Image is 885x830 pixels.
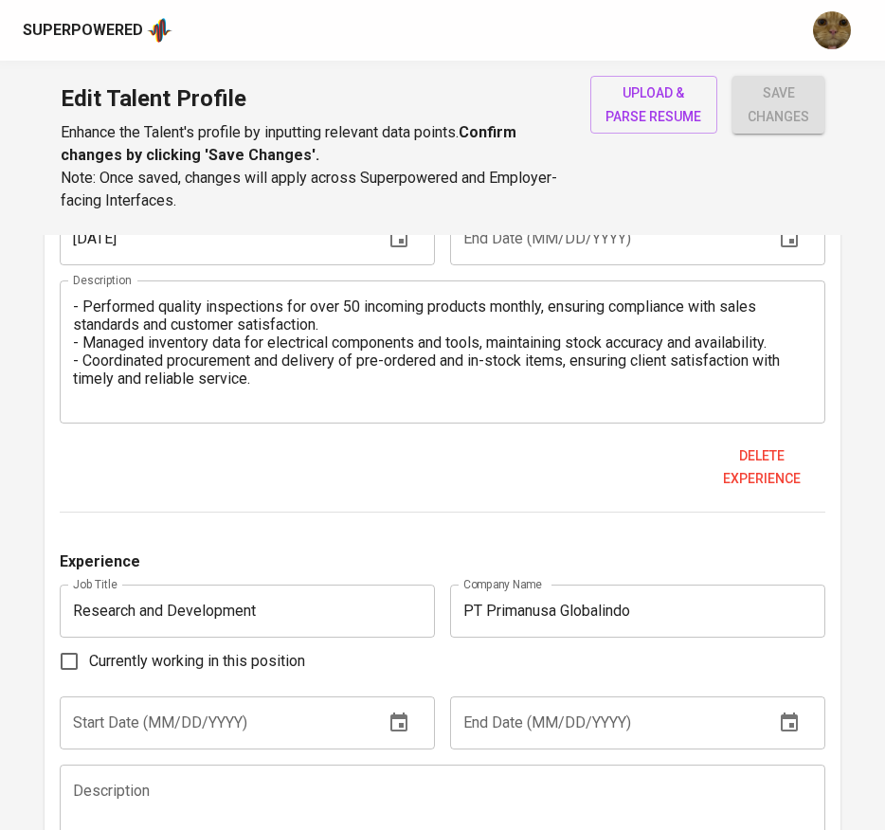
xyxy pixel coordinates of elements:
[23,16,172,45] a: Superpoweredapp logo
[61,76,568,121] h1: Edit Talent Profile
[706,444,819,491] span: Delete experience
[89,650,305,673] span: Currently working in this position
[590,76,718,134] button: upload & parse resume
[813,11,851,49] img: ec6c0910-f960-4a00-a8f8-c5744e41279e.jpg
[147,16,172,45] img: app logo
[61,121,568,212] p: Enhance the Talent's profile by inputting relevant data points. Note: Once saved, changes will ap...
[732,76,824,134] button: save changes
[23,20,143,42] div: Superpowered
[698,439,826,496] button: Delete experience
[60,550,140,573] p: Experience
[748,81,809,128] span: save changes
[605,81,703,128] span: upload & parse resume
